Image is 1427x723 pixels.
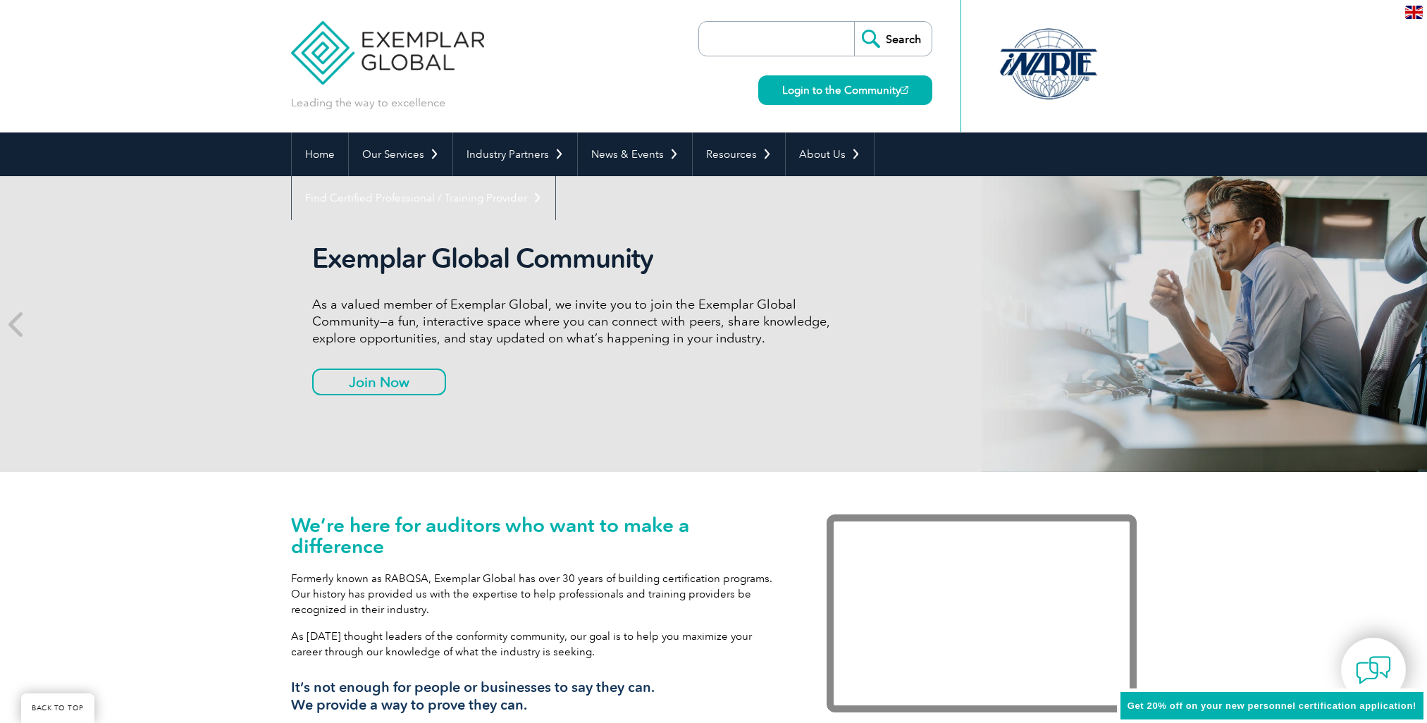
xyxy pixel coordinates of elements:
[291,571,784,617] p: Formerly known as RABQSA, Exemplar Global has over 30 years of building certification programs. O...
[901,86,908,94] img: open_square.png
[693,132,785,176] a: Resources
[21,693,94,723] a: BACK TO TOP
[1405,6,1423,19] img: en
[1356,653,1391,688] img: contact-chat.png
[312,296,841,347] p: As a valued member of Exemplar Global, we invite you to join the Exemplar Global Community—a fun,...
[292,176,555,220] a: Find Certified Professional / Training Provider
[453,132,577,176] a: Industry Partners
[291,679,784,714] h3: It’s not enough for people or businesses to say they can. We provide a way to prove they can.
[291,514,784,557] h1: We’re here for auditors who want to make a difference
[578,132,692,176] a: News & Events
[312,369,446,395] a: Join Now
[349,132,452,176] a: Our Services
[786,132,874,176] a: About Us
[854,22,932,56] input: Search
[827,514,1137,712] iframe: Exemplar Global: Working together to make a difference
[291,95,445,111] p: Leading the way to excellence
[758,75,932,105] a: Login to the Community
[312,242,841,275] h2: Exemplar Global Community
[291,629,784,660] p: As [DATE] thought leaders of the conformity community, our goal is to help you maximize your care...
[1128,700,1416,711] span: Get 20% off on your new personnel certification application!
[292,132,348,176] a: Home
